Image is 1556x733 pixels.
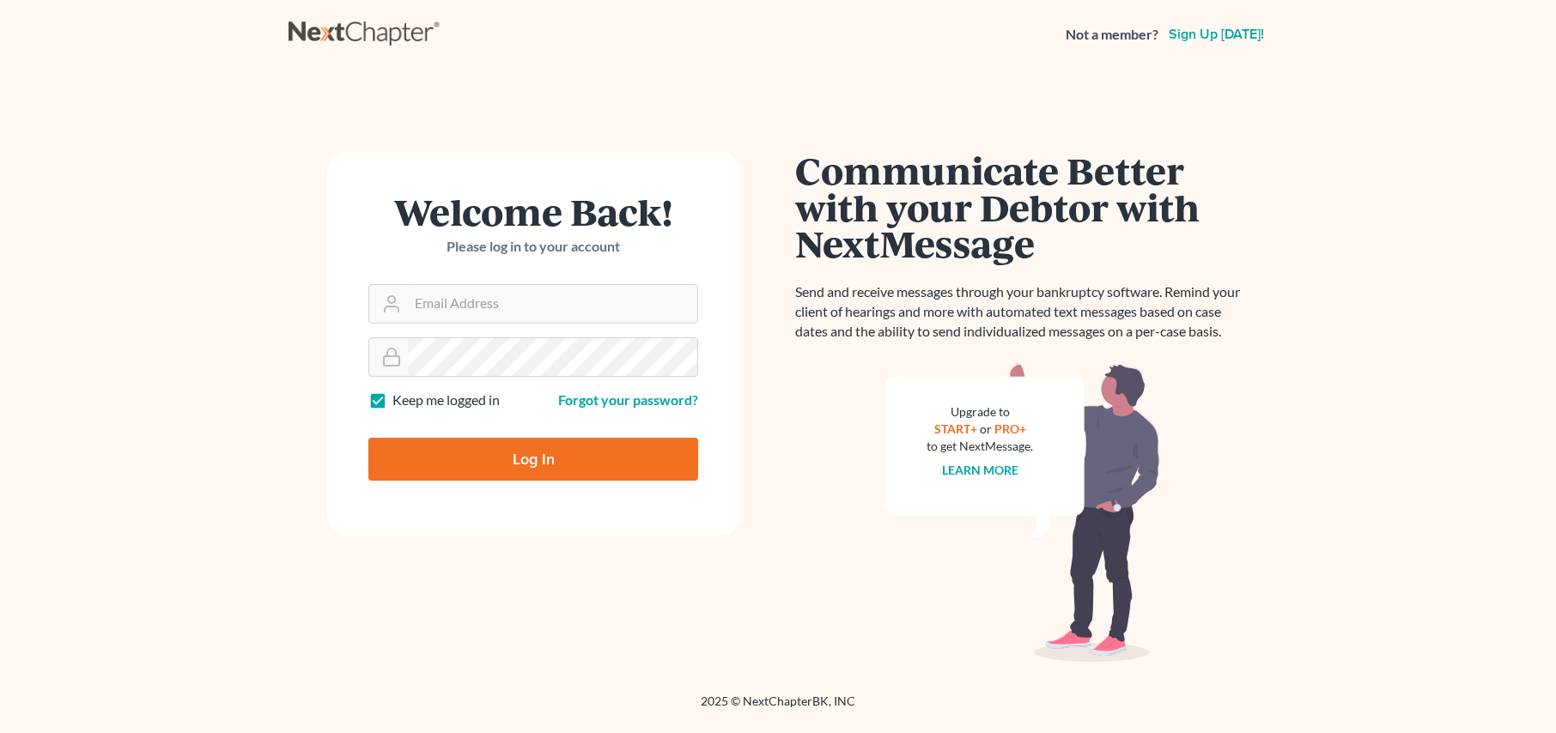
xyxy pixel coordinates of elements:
input: Email Address [408,285,697,323]
a: START+ [934,421,977,436]
span: or [980,421,992,436]
h1: Communicate Better with your Debtor with NextMessage [795,152,1250,262]
div: to get NextMessage. [927,438,1033,455]
p: Please log in to your account [368,237,698,257]
a: PRO+ [994,421,1026,436]
a: Sign up [DATE]! [1165,27,1267,41]
p: Send and receive messages through your bankruptcy software. Remind your client of hearings and mo... [795,282,1250,342]
input: Log In [368,438,698,481]
strong: Not a member? [1066,25,1158,45]
div: 2025 © NextChapterBK, INC [289,693,1267,724]
label: Keep me logged in [392,391,500,410]
a: Forgot your password? [558,391,698,408]
img: nextmessage_bg-59042aed3d76b12b5cd301f8e5b87938c9018125f34e5fa2b7a6b67550977c72.svg [885,362,1160,663]
a: Learn more [942,463,1018,477]
h1: Welcome Back! [368,193,698,230]
div: Upgrade to [927,403,1033,421]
